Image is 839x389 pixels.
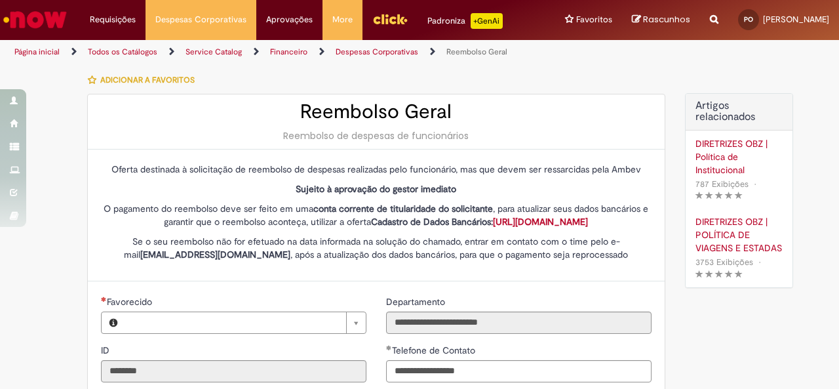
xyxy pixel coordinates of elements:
a: Página inicial [14,47,60,57]
div: Reembolso de despesas de funcionários [101,129,652,142]
a: DIRETRIZES OBZ | POLÍTICA DE VIAGENS E ESTADAS [695,215,783,255]
strong: Cadastro de Dados Bancários: [371,216,588,228]
span: Aprovações [266,13,313,26]
a: Todos os Catálogos [88,47,157,57]
strong: conta corrente de titularidade do solicitante [313,203,493,215]
p: +GenAi [471,13,503,29]
span: Somente leitura - Departamento [386,296,448,308]
button: Adicionar a Favoritos [87,66,202,94]
a: Despesas Corporativas [336,47,418,57]
span: More [332,13,353,26]
a: Financeiro [270,47,307,57]
a: DIRETRIZES OBZ | Política de Institucional [695,137,783,176]
span: Adicionar a Favoritos [100,75,195,85]
span: • [751,175,759,193]
p: Oferta destinada à solicitação de reembolso de despesas realizadas pelo funcionário, mas que deve... [101,163,652,176]
button: Favorecido, Visualizar este registro [102,312,125,333]
img: ServiceNow [1,7,69,33]
span: Telefone de Contato [392,344,478,356]
strong: [EMAIL_ADDRESS][DOMAIN_NAME] [140,249,290,260]
span: [PERSON_NAME] [763,14,829,25]
h2: Reembolso Geral [101,101,652,123]
label: Somente leitura - Departamento [386,295,448,308]
p: Se o seu reembolso não for efetuado na data informada na solução do chamado, entrar em contato co... [101,235,652,261]
div: Padroniza [427,13,503,29]
span: Somente leitura - ID [101,344,112,356]
p: O pagamento do reembolso deve ser feito em uma , para atualizar seus dados bancários e garantir q... [101,202,652,228]
strong: Sujeito à aprovação do gestor imediato [296,183,456,195]
label: Somente leitura - ID [101,344,112,357]
span: Obrigatório Preenchido [386,345,392,350]
input: ID [101,360,366,382]
span: Requisições [90,13,136,26]
a: Service Catalog [185,47,242,57]
span: PO [744,15,753,24]
span: Necessários [101,297,107,302]
a: Limpar campo Favorecido [125,312,366,333]
img: click_logo_yellow_360x200.png [372,9,408,29]
span: 787 Exibições [695,178,749,190]
span: 3753 Exibições [695,256,753,268]
span: Rascunhos [643,13,690,26]
span: Despesas Corporativas [155,13,246,26]
h3: Artigos relacionados [695,100,783,123]
a: Rascunhos [632,14,690,26]
span: • [756,253,764,271]
a: [URL][DOMAIN_NAME] [493,216,588,228]
span: Necessários - Favorecido [107,296,155,308]
a: Reembolso Geral [446,47,507,57]
input: Departamento [386,312,652,334]
ul: Trilhas de página [10,40,549,64]
span: Favoritos [576,13,612,26]
input: Telefone de Contato [386,360,652,382]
